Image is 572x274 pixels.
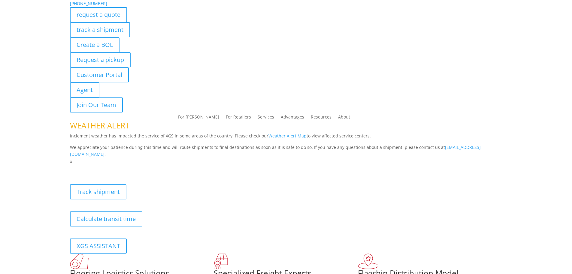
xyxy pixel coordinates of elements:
img: xgs-icon-flagship-distribution-model-red [358,254,379,269]
a: Create a BOL [70,37,120,52]
img: xgs-icon-total-supply-chain-intelligence-red [70,254,89,269]
a: Track shipment [70,184,126,199]
a: Weather Alert Map [268,133,307,139]
a: Agent [70,82,99,97]
a: Resources [311,115,331,122]
a: Customer Portal [70,67,129,82]
a: For [PERSON_NAME] [178,115,219,122]
img: xgs-icon-focused-on-flooring-red [214,254,228,269]
span: WEATHER ALERT [70,120,129,131]
a: About [338,115,350,122]
a: track a shipment [70,22,130,37]
a: XGS ASSISTANT [70,239,127,254]
a: Join Our Team [70,97,123,112]
a: For Retailers [226,115,251,122]
a: Advantages [281,115,304,122]
p: x [70,158,502,165]
a: Calculate transit time [70,211,142,226]
a: [PHONE_NUMBER] [70,1,107,6]
p: Inclement weather has impacted the service of XGS in some areas of the country. Please check our ... [70,132,502,144]
p: We appreciate your patience during this time and will route shipments to final destinations as so... [70,144,502,158]
a: Services [258,115,274,122]
a: request a quote [70,7,127,22]
a: Request a pickup [70,52,131,67]
b: Visibility, transparency, and control for your entire supply chain. [70,166,204,172]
